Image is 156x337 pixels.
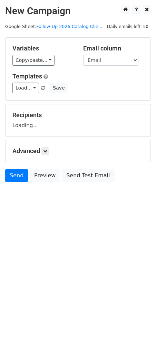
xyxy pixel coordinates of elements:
div: Loading... [12,111,144,129]
h5: Variables [12,45,73,52]
small: Google Sheet: [5,24,103,29]
a: Copy/paste... [12,55,55,66]
a: Templates [12,73,42,80]
a: Preview [30,169,60,182]
a: Daily emails left: 50 [105,24,151,29]
h2: New Campaign [5,5,151,17]
a: Send [5,169,28,182]
h5: Recipients [12,111,144,119]
h5: Email column [83,45,144,52]
button: Save [50,83,68,93]
h5: Advanced [12,147,144,155]
span: Daily emails left: 50 [105,23,151,30]
a: Follow-Up 2026 Catalog Clie... [36,24,103,29]
a: Send Test Email [62,169,114,182]
a: Load... [12,83,39,93]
